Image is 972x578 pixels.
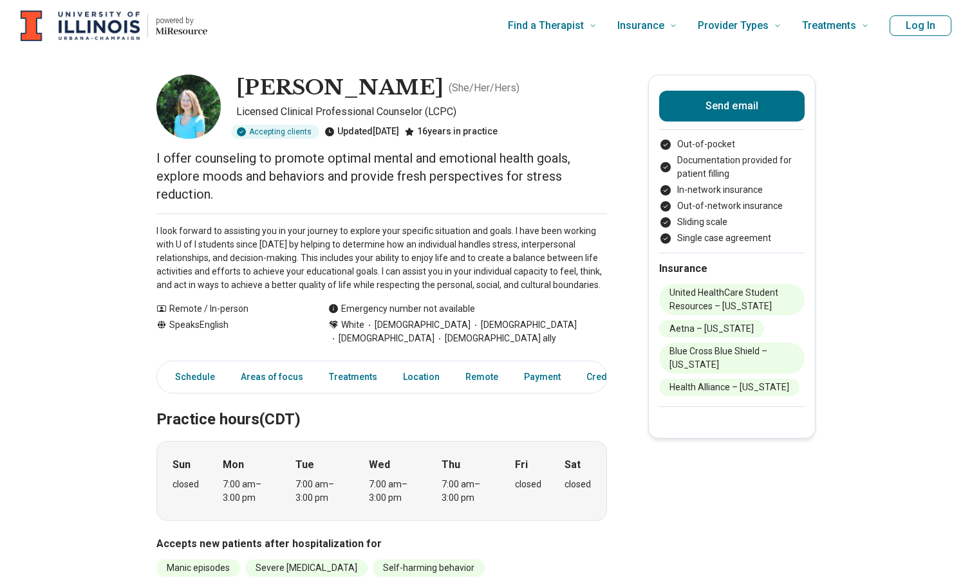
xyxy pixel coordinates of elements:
[508,17,584,35] span: Find a Therapist
[156,441,607,521] div: When does the program meet?
[324,125,399,139] div: Updated [DATE]
[659,343,805,374] li: Blue Cross Blue Shield – [US_STATE]
[236,75,444,102] h1: [PERSON_NAME]
[156,559,240,577] li: Manic episodes
[321,364,385,390] a: Treatments
[21,5,207,46] a: Home page
[160,364,223,390] a: Schedule
[659,138,805,151] li: Out-of-pocket
[156,15,207,26] p: powered by
[173,478,199,491] div: closed
[156,75,221,139] img: Pamela Wendt, Licensed Clinical Professional Counselor (LCPC)
[659,231,805,245] li: Single case agreement
[565,478,591,491] div: closed
[659,379,799,396] li: Health Alliance – [US_STATE]
[659,183,805,197] li: In-network insurance
[617,17,664,35] span: Insurance
[442,457,460,473] strong: Thu
[659,215,805,229] li: Sliding scale
[659,320,764,338] li: Aetna – [US_STATE]
[516,364,568,390] a: Payment
[373,559,485,577] li: Self-harming behavior
[404,125,498,139] div: 16 years in practice
[236,104,607,120] p: Licensed Clinical Professional Counselor (LCPC)
[328,332,435,345] span: [DEMOGRAPHIC_DATA]
[231,125,319,139] div: Accepting clients
[328,302,475,316] div: Emergency number not available
[233,364,311,390] a: Areas of focus
[442,478,491,505] div: 7:00 am – 3:00 pm
[173,457,191,473] strong: Sun
[435,332,556,345] span: [DEMOGRAPHIC_DATA] ally
[802,17,856,35] span: Treatments
[579,364,643,390] a: Credentials
[156,378,607,431] h2: Practice hours (CDT)
[515,457,528,473] strong: Fri
[156,224,607,292] p: I look forward to assisting you in your journey to explore your specific situation and goals. I h...
[156,318,303,345] div: Speaks English
[565,457,581,473] strong: Sat
[659,91,805,122] button: Send email
[449,80,519,96] p: ( She/Her/Hers )
[295,478,345,505] div: 7:00 am – 3:00 pm
[458,364,506,390] a: Remote
[223,478,272,505] div: 7:00 am – 3:00 pm
[156,149,607,203] p: I offer counseling to promote optimal mental and emotional health goals, explore moods and behavi...
[156,302,303,316] div: Remote / In-person
[471,318,577,332] span: [DEMOGRAPHIC_DATA]
[659,199,805,213] li: Out-of-network insurance
[295,457,314,473] strong: Tue
[364,318,471,332] span: [DEMOGRAPHIC_DATA]
[659,154,805,181] li: Documentation provided for patient filling
[395,364,447,390] a: Location
[890,15,951,36] button: Log In
[245,559,368,577] li: Severe [MEDICAL_DATA]
[698,17,769,35] span: Provider Types
[369,478,418,505] div: 7:00 am – 3:00 pm
[223,457,244,473] strong: Mon
[659,261,805,276] h2: Insurance
[659,284,805,315] li: United HealthCare Student Resources – [US_STATE]
[515,478,541,491] div: closed
[659,138,805,245] ul: Payment options
[341,318,364,332] span: White
[369,457,390,473] strong: Wed
[156,536,607,552] h3: Accepts new patients after hospitalization for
